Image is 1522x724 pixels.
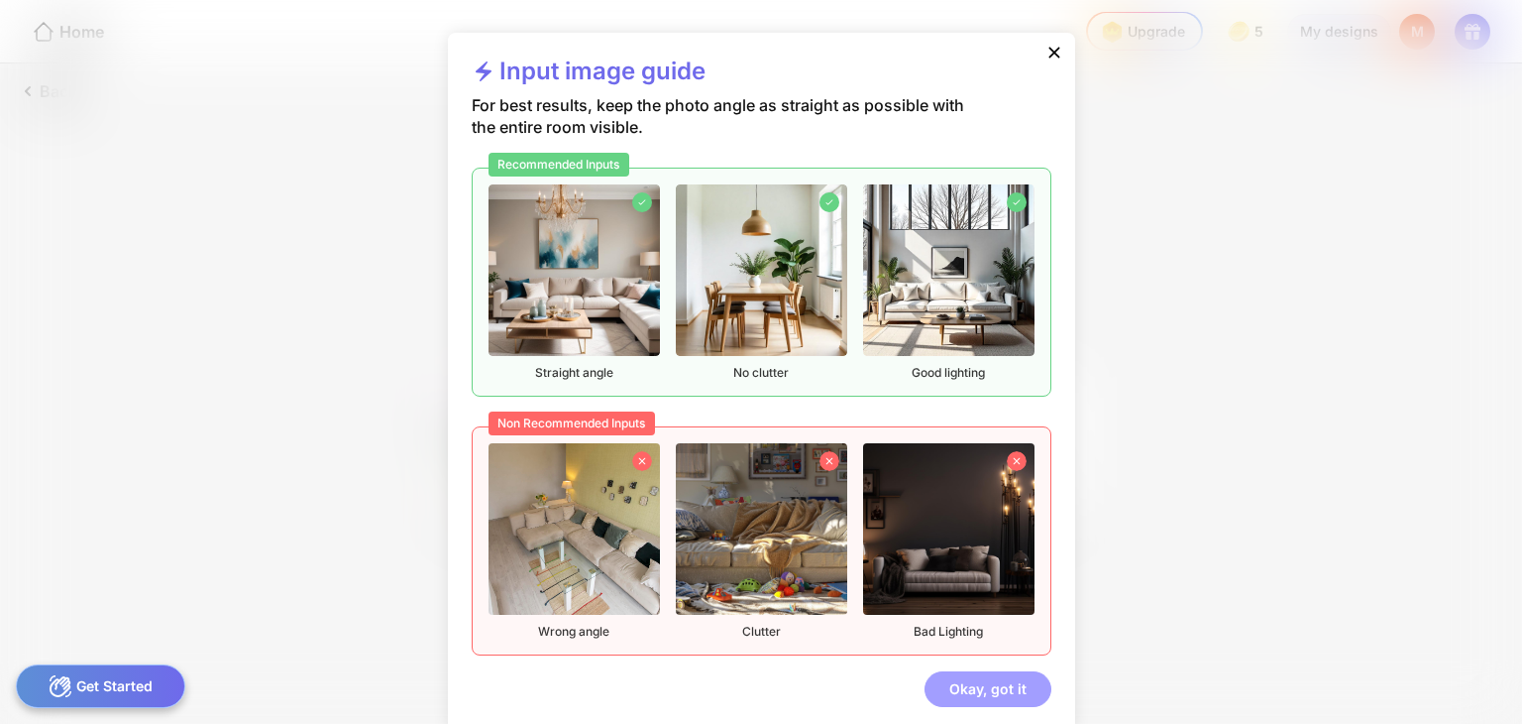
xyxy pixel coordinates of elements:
img: nonrecommendedImageFurnished2.png [676,443,847,615]
img: recommendedImageFurnished3.png [863,184,1034,356]
div: Straight angle [489,184,660,380]
div: Clutter [676,443,847,639]
div: Recommended Inputs [489,153,630,177]
div: For best results, keep the photo angle as straight as possible with the entire room visible. [472,94,988,168]
div: Okay, got it [924,671,1051,707]
div: Non Recommended Inputs [489,412,656,435]
div: Good lighting [863,184,1034,380]
div: Bad Lighting [863,443,1034,639]
img: nonrecommendedImageFurnished1.png [489,443,660,615]
img: recommendedImageFurnished1.png [489,184,660,356]
img: nonrecommendedImageFurnished3.png [863,443,1034,615]
div: Input image guide [472,57,706,94]
div: Get Started [16,664,185,708]
div: No clutter [676,184,847,380]
img: recommendedImageFurnished2.png [676,184,847,356]
div: Wrong angle [489,443,660,639]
